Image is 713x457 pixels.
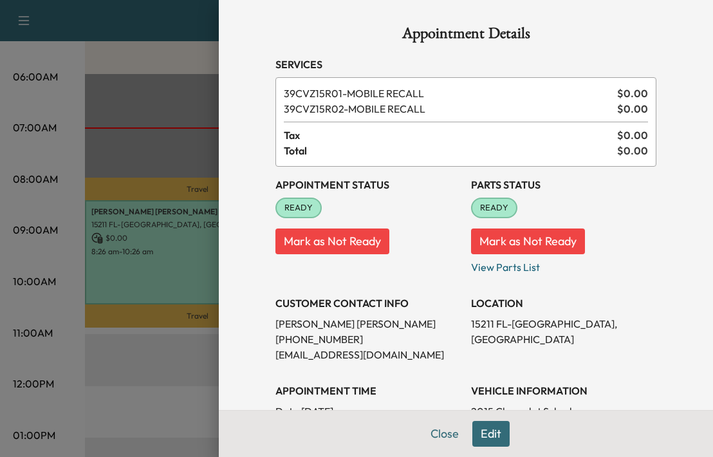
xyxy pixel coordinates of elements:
[275,331,461,347] p: [PHONE_NUMBER]
[275,383,461,398] h3: APPOINTMENT TIME
[471,228,585,254] button: Mark as Not Ready
[284,86,612,101] span: MOBILE RECALL
[275,57,656,72] h3: Services
[617,86,648,101] span: $ 0.00
[275,295,461,311] h3: CUSTOMER CONTACT INFO
[471,295,656,311] h3: LOCATION
[284,101,612,117] span: MOBILE RECALL
[471,254,656,275] p: View Parts List
[617,143,648,158] span: $ 0.00
[617,101,648,117] span: $ 0.00
[471,404,656,419] p: 2015 Chevrolet Suburban
[275,228,389,254] button: Mark as Not Ready
[471,177,656,192] h3: Parts Status
[284,127,617,143] span: Tax
[472,421,510,447] button: Edit
[422,421,467,447] button: Close
[275,316,461,331] p: [PERSON_NAME] [PERSON_NAME]
[275,347,461,362] p: [EMAIL_ADDRESS][DOMAIN_NAME]
[617,127,648,143] span: $ 0.00
[275,26,656,46] h1: Appointment Details
[284,143,617,158] span: Total
[275,404,461,419] p: Date: [DATE]
[277,201,320,214] span: READY
[471,383,656,398] h3: VEHICLE INFORMATION
[275,177,461,192] h3: Appointment Status
[471,316,656,347] p: 15211 FL-[GEOGRAPHIC_DATA], [GEOGRAPHIC_DATA]
[472,201,516,214] span: READY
